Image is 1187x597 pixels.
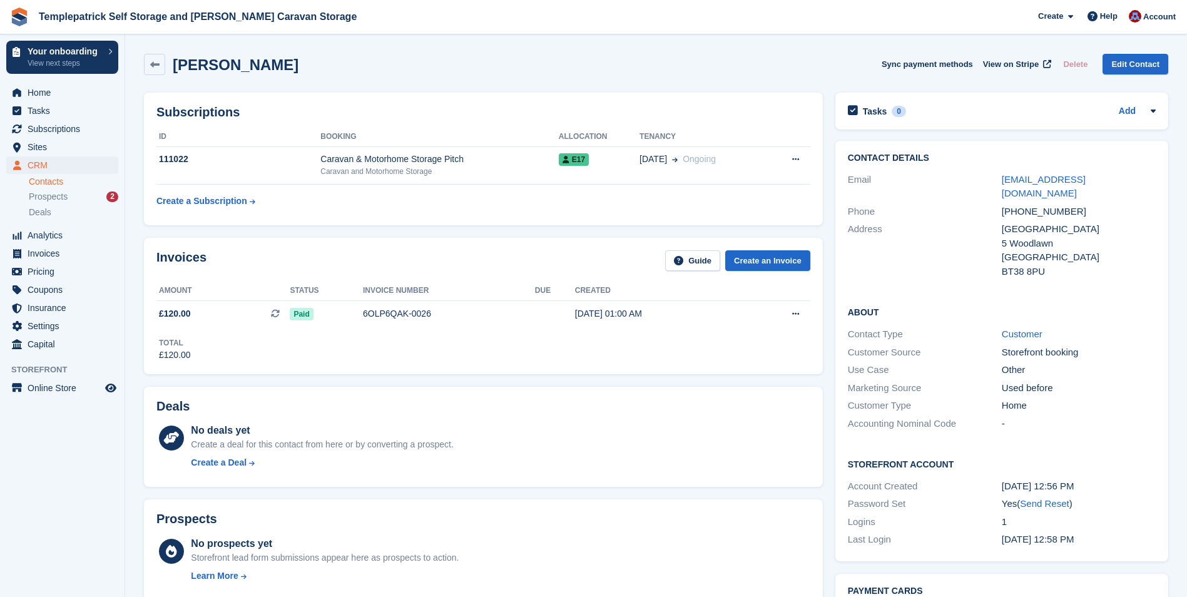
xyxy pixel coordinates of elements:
span: Help [1100,10,1118,23]
div: Home [1002,399,1156,413]
div: [DATE] 12:56 PM [1002,479,1156,494]
div: No prospects yet [191,536,459,551]
div: Yes [1002,497,1156,511]
h2: Contact Details [848,153,1156,163]
div: 5 Woodlawn [1002,237,1156,251]
h2: Deals [156,399,190,414]
a: Contacts [29,176,118,188]
div: Last Login [848,533,1002,547]
h2: Tasks [863,106,887,117]
span: Paid [290,308,313,320]
a: Edit Contact [1103,54,1168,74]
p: View next steps [28,58,102,69]
div: Create a Subscription [156,195,247,208]
div: Contact Type [848,327,1002,342]
p: Your onboarding [28,47,102,56]
th: Booking [320,127,558,147]
h2: Subscriptions [156,105,810,120]
a: menu [6,335,118,353]
div: No deals yet [191,423,453,438]
span: Create [1038,10,1063,23]
a: Learn More [191,569,459,583]
div: [PHONE_NUMBER] [1002,205,1156,219]
th: Due [535,281,575,301]
button: Delete [1058,54,1093,74]
span: CRM [28,156,103,174]
span: View on Stripe [983,58,1039,71]
span: E17 [559,153,589,166]
h2: Payment cards [848,586,1156,596]
a: menu [6,102,118,120]
div: Used before [1002,381,1156,395]
div: - [1002,417,1156,431]
h2: [PERSON_NAME] [173,56,298,73]
a: View on Stripe [978,54,1054,74]
a: menu [6,263,118,280]
span: Account [1143,11,1176,23]
div: Logins [848,515,1002,529]
button: Sync payment methods [882,54,973,74]
h2: Invoices [156,250,206,271]
span: Ongoing [683,154,716,164]
span: Pricing [28,263,103,280]
span: Online Store [28,379,103,397]
a: Your onboarding View next steps [6,41,118,74]
div: Storefront booking [1002,345,1156,360]
span: Coupons [28,281,103,298]
div: Customer Source [848,345,1002,360]
th: Invoice number [363,281,535,301]
div: Account Created [848,479,1002,494]
div: [DATE] 01:00 AM [575,307,744,320]
span: Analytics [28,227,103,244]
div: Storefront lead form submissions appear here as prospects to action. [191,551,459,564]
h2: Storefront Account [848,457,1156,470]
a: [EMAIL_ADDRESS][DOMAIN_NAME] [1002,174,1086,199]
div: Caravan & Motorhome Storage Pitch [320,153,558,166]
div: Total [159,337,191,349]
div: Use Case [848,363,1002,377]
a: Create a Subscription [156,190,255,213]
th: Status [290,281,363,301]
span: Subscriptions [28,120,103,138]
a: menu [6,299,118,317]
div: 111022 [156,153,320,166]
span: Deals [29,207,51,218]
div: 0 [892,106,906,117]
a: Prospects 2 [29,190,118,203]
a: menu [6,156,118,174]
h2: Prospects [156,512,217,526]
a: Add [1119,105,1136,119]
a: Send Reset [1020,498,1069,509]
img: stora-icon-8386f47178a22dfd0bd8f6a31ec36ba5ce8667c1dd55bd0f319d3a0aa187defe.svg [10,8,29,26]
div: Marketing Source [848,381,1002,395]
div: [GEOGRAPHIC_DATA] [1002,222,1156,237]
th: Tenancy [639,127,767,147]
span: Insurance [28,299,103,317]
th: Allocation [559,127,639,147]
div: Learn More [191,569,238,583]
a: Customer [1002,329,1042,339]
div: Phone [848,205,1002,219]
a: Create an Invoice [725,250,810,271]
div: Address [848,222,1002,278]
div: 1 [1002,515,1156,529]
th: ID [156,127,320,147]
span: £120.00 [159,307,191,320]
span: Capital [28,335,103,353]
span: Prospects [29,191,68,203]
span: Tasks [28,102,103,120]
span: Invoices [28,245,103,262]
div: Customer Type [848,399,1002,413]
time: 2025-09-29 11:58:31 UTC [1002,534,1074,544]
span: Storefront [11,364,125,376]
div: Accounting Nominal Code [848,417,1002,431]
th: Amount [156,281,290,301]
div: Email [848,173,1002,201]
div: Create a Deal [191,456,247,469]
span: ( ) [1017,498,1072,509]
img: Leigh [1129,10,1141,23]
th: Created [575,281,744,301]
a: menu [6,281,118,298]
div: Other [1002,363,1156,377]
a: menu [6,120,118,138]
